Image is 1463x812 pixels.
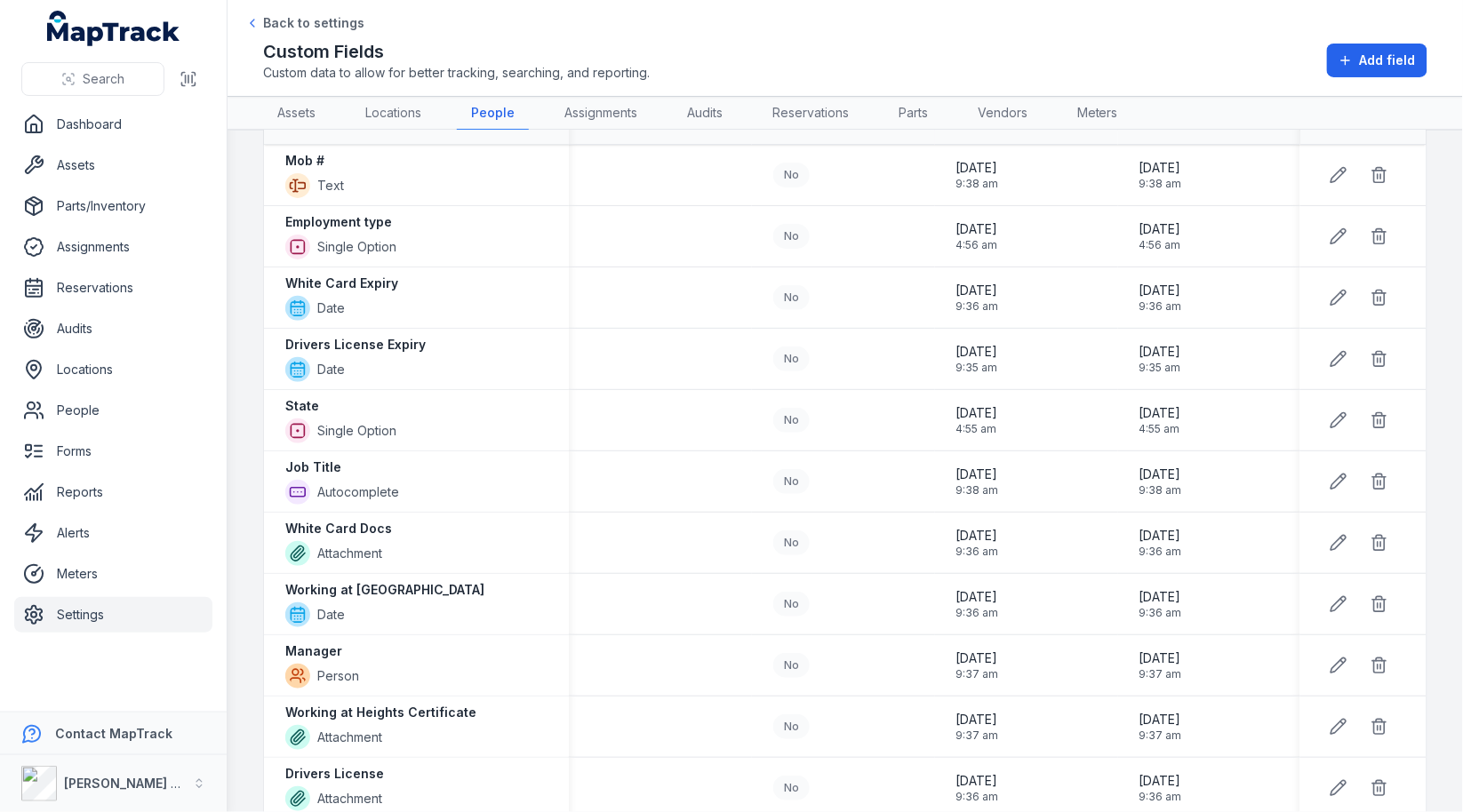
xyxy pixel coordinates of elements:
[1139,649,1182,667] span: [DATE]
[773,163,810,187] div: No
[1139,343,1181,361] span: [DATE]
[1139,728,1182,743] span: 9:37 am
[773,285,810,310] div: No
[317,606,345,624] span: Date
[14,434,212,469] a: Forms
[351,97,436,131] a: Locations
[64,776,292,791] strong: [PERSON_NAME] Asset Maintenance
[956,545,999,559] span: 9:36 am
[673,97,737,131] a: Audits
[956,404,998,436] time: 14/10/2025, 4:55:37 am
[956,588,999,620] time: 26/09/2025, 9:36:05 am
[550,97,652,131] a: Assignments
[956,177,999,191] span: 9:38 am
[956,466,999,483] span: [DATE]
[773,469,810,494] div: No
[1139,667,1182,681] span: 9:37 am
[285,397,319,415] strong: State
[773,776,810,800] div: No
[1139,483,1182,498] span: 9:38 am
[773,653,810,678] div: No
[14,597,212,633] a: Settings
[14,229,212,265] a: Assignments
[285,765,384,783] strong: Drivers License
[773,408,810,433] div: No
[14,188,212,224] a: Parts/Inventory
[1360,52,1416,69] span: Add field
[317,667,359,685] span: Person
[956,282,999,299] span: [DATE]
[317,299,345,317] span: Date
[285,275,398,292] strong: White Card Expiry
[956,588,999,606] span: [DATE]
[1139,238,1181,252] span: 4:56 am
[956,667,999,681] span: 9:37 am
[317,483,399,501] span: Autocomplete
[956,361,998,375] span: 9:35 am
[1139,299,1182,314] span: 9:36 am
[956,711,999,743] time: 26/09/2025, 9:37:03 am
[956,466,999,498] time: 26/09/2025, 9:38:22 am
[956,711,999,728] span: [DATE]
[285,581,484,599] strong: Working at [GEOGRAPHIC_DATA]
[14,107,212,142] a: Dashboard
[1139,606,1182,620] span: 9:36 am
[956,343,998,375] time: 26/09/2025, 9:35:54 am
[285,520,392,537] strong: White Card Docs
[263,97,330,131] a: Assets
[956,159,999,191] time: 26/09/2025, 9:38:12 am
[14,147,212,183] a: Assets
[773,530,810,555] div: No
[963,97,1042,131] a: Vendors
[1139,282,1182,299] span: [DATE]
[956,790,999,804] span: 9:36 am
[1139,790,1182,804] span: 9:36 am
[1139,177,1182,191] span: 9:38 am
[1139,711,1182,743] time: 26/09/2025, 9:37:03 am
[457,97,529,131] a: People
[1139,527,1182,559] time: 26/09/2025, 9:36:45 am
[285,152,324,170] strong: Mob #
[317,422,396,440] span: Single Option
[773,714,810,739] div: No
[1139,404,1181,436] time: 14/10/2025, 4:55:37 am
[956,238,998,252] span: 4:56 am
[956,527,999,559] time: 26/09/2025, 9:36:45 am
[758,97,863,131] a: Reservations
[1139,588,1182,606] span: [DATE]
[1139,527,1182,545] span: [DATE]
[884,97,942,131] a: Parts
[14,556,212,592] a: Meters
[956,220,998,238] span: [DATE]
[956,422,998,436] span: 4:55 am
[1139,588,1182,620] time: 26/09/2025, 9:36:05 am
[1139,649,1182,681] time: 26/09/2025, 9:37:37 am
[1139,159,1182,177] span: [DATE]
[317,177,344,195] span: Text
[956,772,999,804] time: 26/09/2025, 9:36:30 am
[14,515,212,551] a: Alerts
[1139,772,1182,790] span: [DATE]
[956,728,999,743] span: 9:37 am
[47,11,180,46] a: MapTrack
[1139,361,1181,375] span: 9:35 am
[263,64,650,82] span: Custom data to allow for better tracking, searching, and reporting.
[1139,404,1181,422] span: [DATE]
[1139,282,1182,314] time: 26/09/2025, 9:36:18 am
[1139,711,1182,728] span: [DATE]
[1139,422,1181,436] span: 4:55 am
[285,458,341,476] strong: Job Title
[773,346,810,371] div: No
[956,649,999,681] time: 26/09/2025, 9:37:37 am
[956,299,999,314] span: 9:36 am
[55,726,172,741] strong: Contact MapTrack
[773,224,810,249] div: No
[956,527,999,545] span: [DATE]
[956,343,998,361] span: [DATE]
[285,704,476,721] strong: Working at Heights Certificate
[14,352,212,387] a: Locations
[773,592,810,617] div: No
[956,404,998,422] span: [DATE]
[1139,159,1182,191] time: 26/09/2025, 9:38:12 am
[21,62,164,96] button: Search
